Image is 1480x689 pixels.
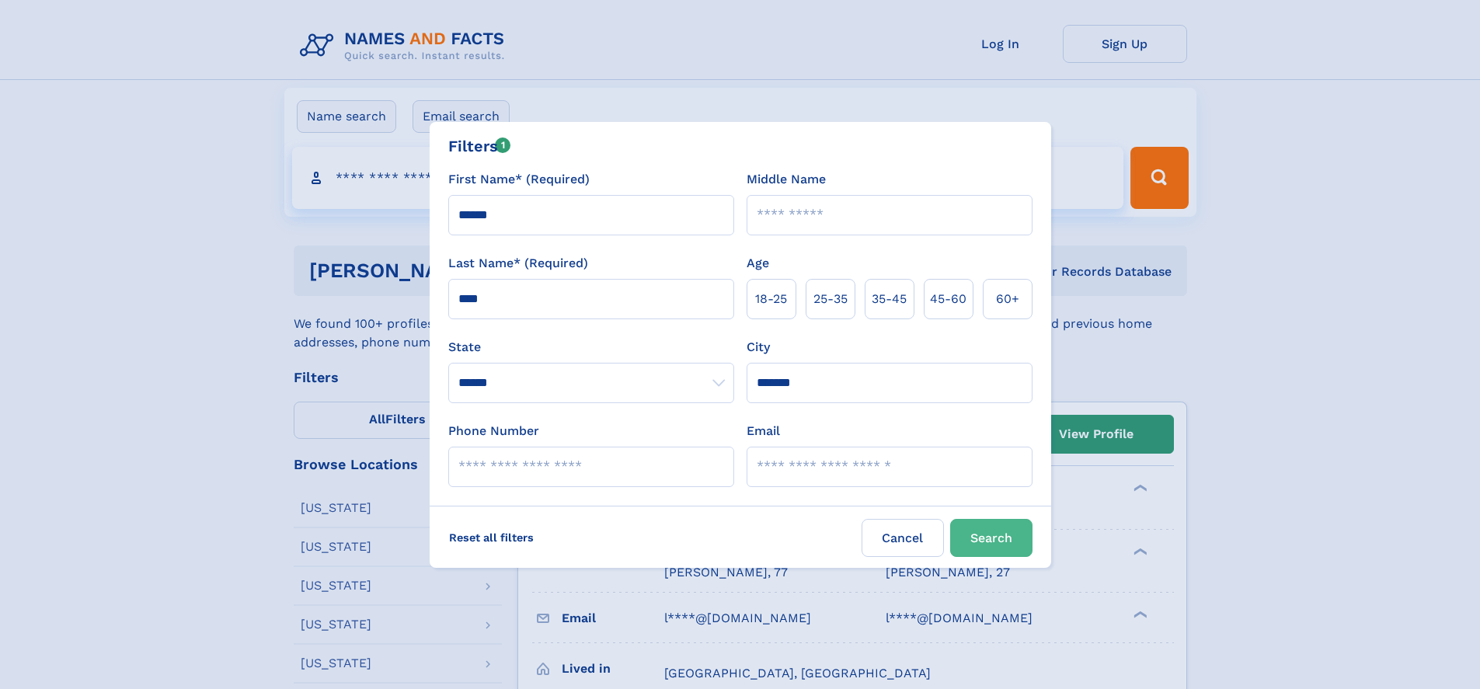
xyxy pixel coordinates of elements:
[813,290,848,308] span: 25‑35
[862,519,944,557] label: Cancel
[747,422,780,440] label: Email
[996,290,1019,308] span: 60+
[448,170,590,189] label: First Name* (Required)
[439,519,544,556] label: Reset all filters
[950,519,1033,557] button: Search
[930,290,966,308] span: 45‑60
[872,290,907,308] span: 35‑45
[747,170,826,189] label: Middle Name
[747,254,769,273] label: Age
[755,290,787,308] span: 18‑25
[448,254,588,273] label: Last Name* (Required)
[448,134,511,158] div: Filters
[747,338,770,357] label: City
[448,338,734,357] label: State
[448,422,539,440] label: Phone Number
